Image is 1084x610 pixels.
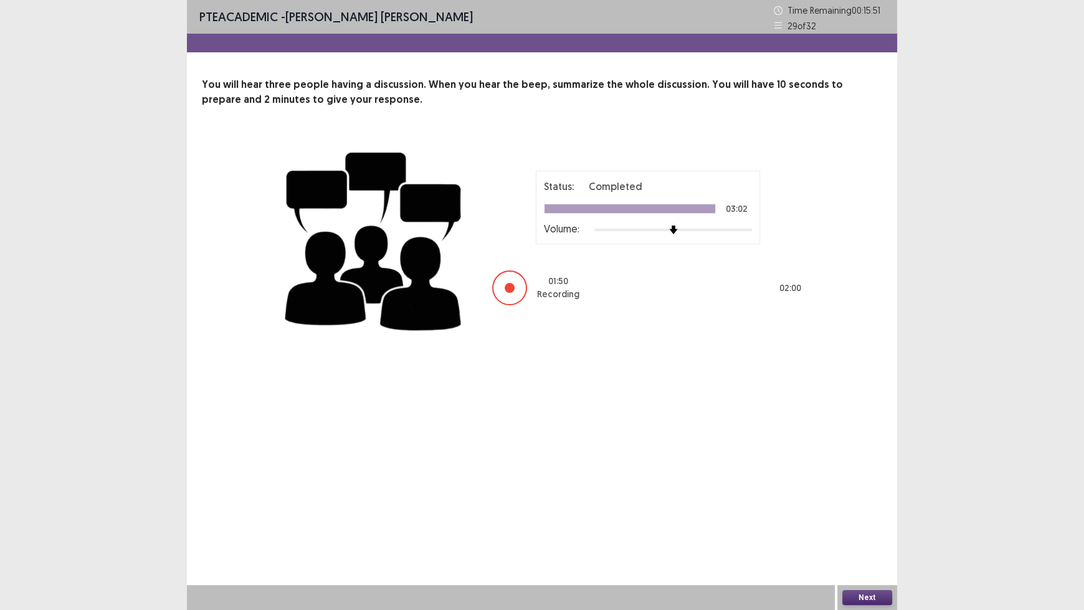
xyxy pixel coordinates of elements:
[199,9,278,24] span: PTE academic
[199,7,473,26] p: - [PERSON_NAME] [PERSON_NAME]
[589,179,642,194] p: Completed
[669,226,678,234] img: arrow-thumb
[548,275,568,288] p: 01 : 50
[537,288,579,301] p: Recording
[842,590,892,605] button: Next
[726,204,748,213] p: 03:02
[779,282,801,295] p: 02 : 00
[544,179,574,194] p: Status:
[787,19,816,32] p: 29 of 32
[787,4,885,17] p: Time Remaining 00 : 15 : 51
[280,137,467,341] img: group-discussion
[202,77,882,107] p: You will hear three people having a discussion. When you hear the beep, summarize the whole discu...
[544,221,579,236] p: Volume:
